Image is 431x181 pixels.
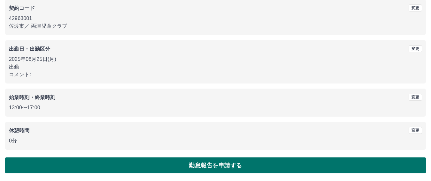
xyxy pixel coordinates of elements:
p: 42963001 [9,15,422,22]
button: 変更 [409,127,422,134]
p: 出勤 [9,63,422,71]
p: 2025年08月25日(月) [9,55,422,63]
p: 13:00 〜 17:00 [9,104,422,112]
p: 0分 [9,137,422,145]
button: 勤怠報告を申請する [5,157,426,173]
p: 佐渡市 ／ 両津児童クラブ [9,22,422,30]
b: 始業時刻・終業時刻 [9,95,55,100]
p: コメント: [9,71,422,78]
b: 休憩時間 [9,128,30,133]
b: 出勤日・出勤区分 [9,46,50,52]
button: 変更 [409,94,422,101]
b: 契約コード [9,5,35,11]
button: 変更 [409,45,422,52]
button: 変更 [409,4,422,11]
